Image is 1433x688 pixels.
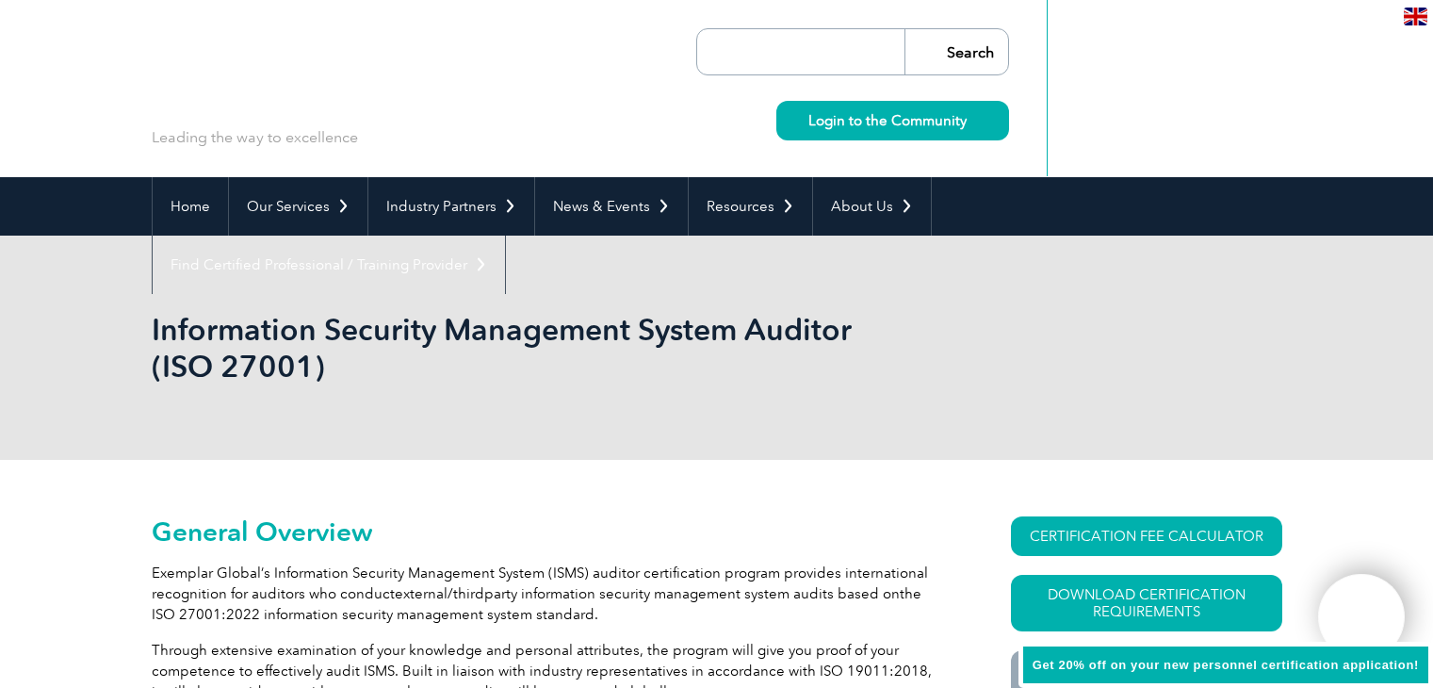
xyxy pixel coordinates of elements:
[904,29,1008,74] input: Search
[1011,575,1282,631] a: Download Certification Requirements
[152,127,358,148] p: Leading the way to excellence
[689,177,812,236] a: Resources
[229,177,367,236] a: Our Services
[1011,516,1282,556] a: CERTIFICATION FEE CALCULATOR
[153,177,228,236] a: Home
[484,585,900,602] span: party information security management system audits based on
[967,115,977,125] img: svg+xml;nitro-empty-id=MzcxOjIyMw==-1;base64,PHN2ZyB2aWV3Qm94PSIwIDAgMTEgMTEiIHdpZHRoPSIxMSIgaGVp...
[152,516,943,547] h2: General Overview
[1033,658,1419,672] span: Get 20% off on your new personnel certification application!
[368,177,534,236] a: Industry Partners
[776,101,1009,140] a: Login to the Community
[395,585,484,602] span: external/third
[152,311,875,385] h1: Information Security Management System Auditor (ISO 27001)
[152,563,943,625] p: Exemplar Global’s Information Security Management System (ISMS) auditor certification program pro...
[1404,8,1427,25] img: en
[535,177,688,236] a: News & Events
[1338,594,1385,641] img: svg+xml;nitro-empty-id=MTMxNzoxMTY=-1;base64,PHN2ZyB2aWV3Qm94PSIwIDAgNDAwIDQwMCIgd2lkdGg9IjQwMCIg...
[153,236,505,294] a: Find Certified Professional / Training Provider
[813,177,931,236] a: About Us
